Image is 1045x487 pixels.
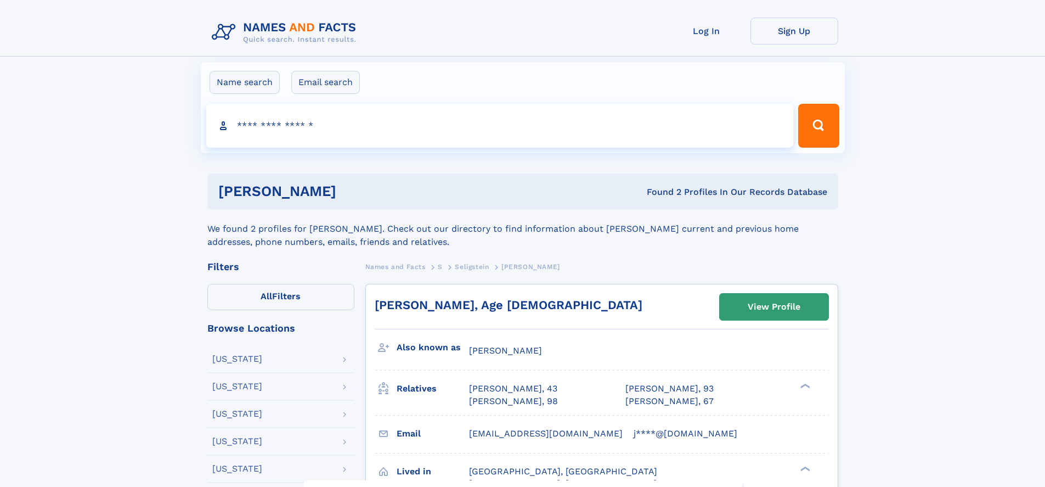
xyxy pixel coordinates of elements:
[397,338,469,357] h3: Also known as
[492,186,827,198] div: Found 2 Profiles In Our Records Database
[207,209,838,249] div: We found 2 profiles for [PERSON_NAME]. Check out our directory to find information about [PERSON_...
[397,424,469,443] h3: Email
[798,104,839,148] button: Search Button
[212,464,262,473] div: [US_STATE]
[218,184,492,198] h1: [PERSON_NAME]
[750,18,838,44] a: Sign Up
[469,466,657,477] span: [GEOGRAPHIC_DATA], [GEOGRAPHIC_DATA]
[365,260,426,273] a: Names and Facts
[469,428,623,439] span: [EMAIL_ADDRESS][DOMAIN_NAME]
[291,71,360,94] label: Email search
[212,410,262,418] div: [US_STATE]
[455,260,489,273] a: Seligstein
[748,294,800,320] div: View Profile
[397,462,469,481] h3: Lived in
[212,355,262,363] div: [US_STATE]
[501,263,560,271] span: [PERSON_NAME]
[469,345,542,356] span: [PERSON_NAME]
[469,383,557,395] a: [PERSON_NAME], 43
[455,263,489,271] span: Seligstein
[625,395,714,407] a: [PERSON_NAME], 67
[798,465,811,472] div: ❯
[625,383,714,395] a: [PERSON_NAME], 93
[207,284,354,310] label: Filters
[207,323,354,333] div: Browse Locations
[375,298,642,312] a: [PERSON_NAME], Age [DEMOGRAPHIC_DATA]
[210,71,280,94] label: Name search
[438,263,443,271] span: S
[438,260,443,273] a: S
[469,395,558,407] a: [PERSON_NAME], 98
[207,18,365,47] img: Logo Names and Facts
[720,294,828,320] a: View Profile
[212,437,262,446] div: [US_STATE]
[798,383,811,390] div: ❯
[261,291,272,301] span: All
[212,382,262,391] div: [US_STATE]
[206,104,794,148] input: search input
[663,18,750,44] a: Log In
[397,379,469,398] h3: Relatives
[207,262,354,272] div: Filters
